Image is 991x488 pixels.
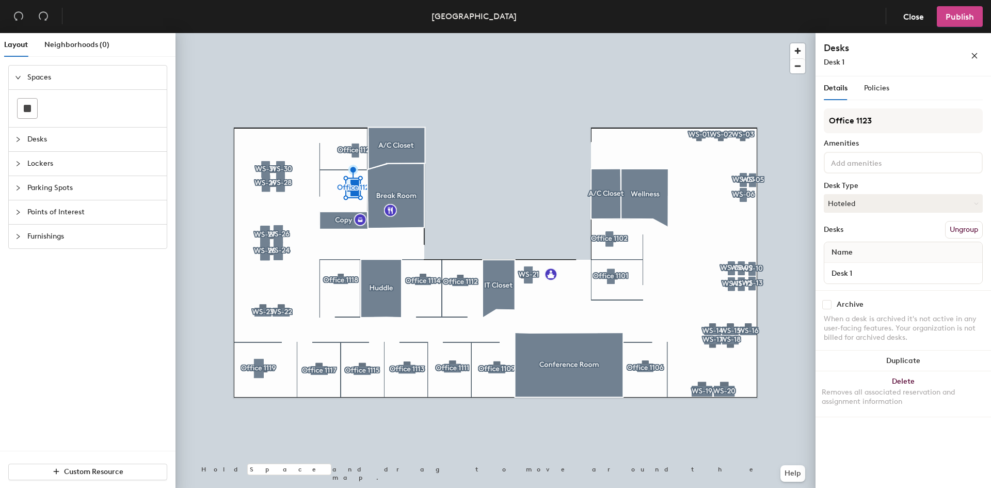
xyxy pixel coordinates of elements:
[824,139,983,148] div: Amenities
[824,194,983,213] button: Hoteled
[33,6,54,27] button: Redo (⌘ + ⇧ + Z)
[15,74,21,81] span: expanded
[945,221,983,239] button: Ungroup
[946,12,974,22] span: Publish
[824,226,843,234] div: Desks
[837,301,864,309] div: Archive
[431,10,517,23] div: [GEOGRAPHIC_DATA]
[829,156,922,168] input: Add amenities
[15,209,21,215] span: collapsed
[27,128,161,151] span: Desks
[826,243,858,262] span: Name
[824,41,937,55] h4: Desks
[894,6,933,27] button: Close
[780,465,805,482] button: Help
[824,314,983,342] div: When a desk is archived it's not active in any user-facing features. Your organization is not bil...
[903,12,924,22] span: Close
[826,266,980,280] input: Unnamed desk
[4,40,28,49] span: Layout
[8,6,29,27] button: Undo (⌘ + Z)
[44,40,109,49] span: Neighborhoods (0)
[64,467,123,476] span: Custom Resource
[824,182,983,190] div: Desk Type
[27,66,161,89] span: Spaces
[937,6,983,27] button: Publish
[27,152,161,176] span: Lockers
[824,58,844,67] span: Desk 1
[824,84,848,92] span: Details
[15,185,21,191] span: collapsed
[27,225,161,248] span: Furnishings
[971,52,978,59] span: close
[816,351,991,371] button: Duplicate
[15,233,21,240] span: collapsed
[816,371,991,417] button: DeleteRemoves all associated reservation and assignment information
[13,11,24,21] span: undo
[8,464,167,480] button: Custom Resource
[15,136,21,143] span: collapsed
[864,84,889,92] span: Policies
[822,388,985,406] div: Removes all associated reservation and assignment information
[15,161,21,167] span: collapsed
[27,176,161,200] span: Parking Spots
[27,200,161,224] span: Points of Interest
